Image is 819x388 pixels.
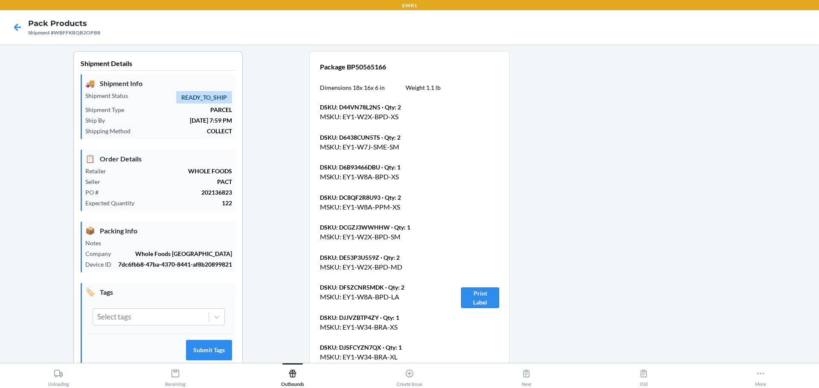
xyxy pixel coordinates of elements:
p: PO # [85,188,105,197]
p: Order Details [85,153,232,164]
p: MSKU: EY1-W2X-BPD-MD [320,262,441,272]
div: Create Issue [397,365,422,387]
p: Ship By [85,116,112,125]
p: MSKU: EY1-W7J-SME-SM [320,142,441,152]
div: Shipment #WBFFKRQB2OPB8 [28,29,100,37]
p: 202136823 [105,188,232,197]
p: DSKU: DCGZJ3WWHHW · Qty: 1 [320,223,441,232]
p: Packing Info [85,225,232,236]
span: READY_TO_SHIP [176,91,232,103]
div: New [522,365,531,387]
p: DSKU: D6438CUN5TS · Qty: 2 [320,133,441,142]
p: Whole Foods [GEOGRAPHIC_DATA] [118,249,232,258]
p: WHOLE FOODS [113,167,232,175]
p: Seller [85,177,107,186]
p: MSKU: EY1-W8A-BPD-LA [320,292,441,302]
p: DSKU: DFSZCNR5MDK · Qty: 2 [320,283,441,292]
button: Submit Tags [186,340,232,360]
div: Receiving [165,365,186,387]
p: Weight 1.1 lb [406,83,441,92]
button: Outbounds [234,363,351,387]
button: Receiving [117,363,234,387]
p: Shipment Info [85,78,232,89]
span: 📦 [85,225,95,236]
p: COLLECT [137,126,232,135]
p: DSKU: DJJVZBTP4ZY · Qty: 1 [320,313,441,322]
div: Old [639,365,648,387]
p: Package BP50565166 [320,62,441,72]
p: Shipment Status [85,91,135,100]
div: Unloading [48,365,69,387]
p: Company [85,249,118,258]
button: New [468,363,585,387]
p: Notes [85,239,108,247]
span: 📋 [85,153,95,164]
p: DSKU: D44VN78L2N5 · Qty: 2 [320,103,441,112]
p: MSKU: EY1-W8A-PPM-XS [320,202,441,212]
p: 7dc6fbb8-47ba-4370-8441-af8b20899821 [118,260,232,269]
span: 🚚 [85,78,95,89]
p: MSKU: EY1-W8A-BPD-XS [320,172,441,182]
p: Device ID [85,260,118,269]
p: PARCEL [131,105,232,114]
h4: Pack Products [28,18,100,29]
p: [DATE] 7:59 PM [112,116,232,125]
p: Shipping Method [85,126,137,135]
p: Shipment Details [81,58,235,71]
p: Retailer [85,167,113,175]
p: Shipment Type [85,105,131,114]
p: MSKU: EY1-W2X-BPD-XS [320,112,441,122]
p: EWR1 [402,2,417,9]
p: PACT [107,177,232,186]
p: DSKU: DC8QF2R8U93 · Qty: 2 [320,193,441,202]
button: Create Issue [351,363,468,387]
p: Tags [85,286,232,298]
p: DSKU: DE53P3U559Z · Qty: 2 [320,253,441,262]
button: Old [585,363,702,387]
p: DSKU: D6B93466DBU · Qty: 1 [320,163,441,172]
p: Expected Quantity [85,198,141,207]
div: Outbounds [281,365,304,387]
p: MSKU: EY1-W34-BRA-XL [320,352,441,362]
button: Print Label [461,287,499,308]
span: 🏷️ [85,286,95,298]
p: DSKU: DJSFCYZN7QX · Qty: 1 [320,343,441,352]
p: MSKU: EY1-W2X-BPD-SM [320,232,441,242]
button: More [702,363,819,387]
div: Select tags [97,311,131,322]
p: MSKU: EY1-W34-BRA-XS [320,322,441,332]
p: 122 [141,198,232,207]
p: Dimensions 18 x 16 x 6 in [320,83,385,92]
div: More [755,365,766,387]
